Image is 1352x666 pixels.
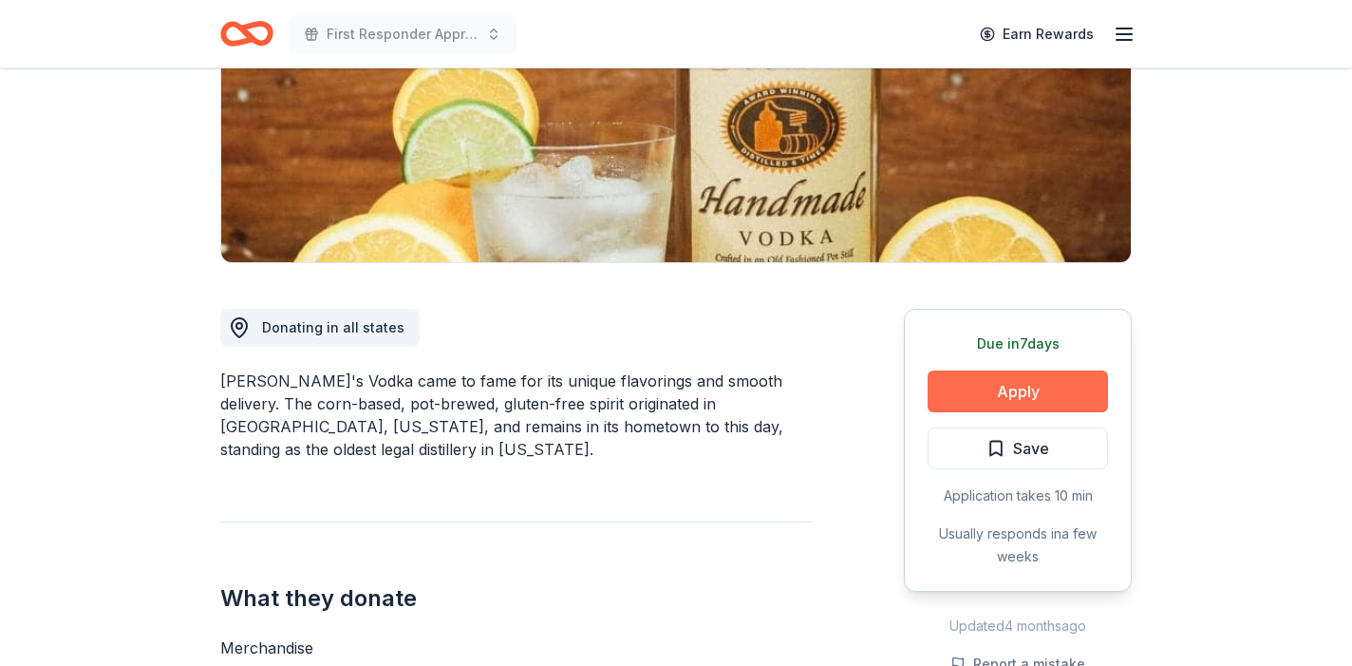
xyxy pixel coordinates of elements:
div: Application takes 10 min [928,485,1108,507]
h2: What they donate [220,583,813,614]
div: Usually responds in a few weeks [928,523,1108,568]
div: Merchandise [220,637,813,659]
a: Home [220,11,273,56]
span: First Responder Appreciation Night [327,23,479,46]
span: Save [1013,436,1049,461]
span: Donating in all states [262,319,404,335]
button: Save [928,428,1108,469]
div: Updated 4 months ago [904,615,1132,637]
button: Apply [928,371,1108,412]
button: First Responder Appreciation Night [289,15,516,53]
div: [PERSON_NAME]'s Vodka came to fame for its unique flavorings and smooth delivery. The corn-based,... [220,370,813,461]
div: Due in 7 days [928,333,1108,355]
a: Earn Rewards [968,17,1105,51]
